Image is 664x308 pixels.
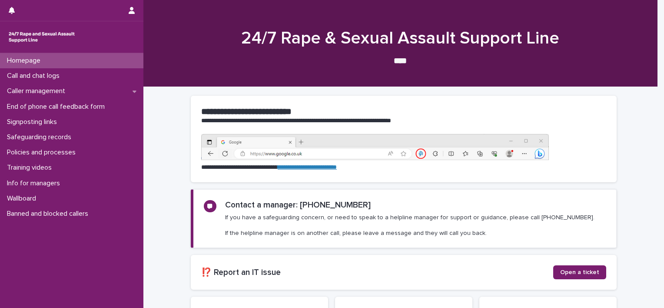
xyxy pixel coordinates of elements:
[3,118,64,126] p: Signposting links
[3,164,59,172] p: Training videos
[3,72,66,80] p: Call and chat logs
[225,214,594,238] p: If you have a safeguarding concern, or need to speak to a helpline manager for support or guidanc...
[3,87,72,95] p: Caller management
[201,268,553,278] h2: ⁉️ Report an IT issue
[187,28,613,49] h1: 24/7 Rape & Sexual Assault Support Line
[3,194,43,203] p: Wallboard
[7,28,76,46] img: rhQMoQhaT3yELyF149Cw
[3,133,78,141] p: Safeguarding records
[3,148,83,157] p: Policies and processes
[3,179,67,187] p: Info for managers
[3,210,95,218] p: Banned and blocked callers
[553,265,606,279] a: Open a ticket
[201,134,549,160] img: https%3A%2F%2Fcdn.document360.io%2F0deca9d6-0dac-4e56-9e8f-8d9979bfce0e%2FImages%2FDocumentation%...
[560,269,599,275] span: Open a ticket
[3,57,47,65] p: Homepage
[225,200,371,210] h2: Contact a manager: [PHONE_NUMBER]
[3,103,112,111] p: End of phone call feedback form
